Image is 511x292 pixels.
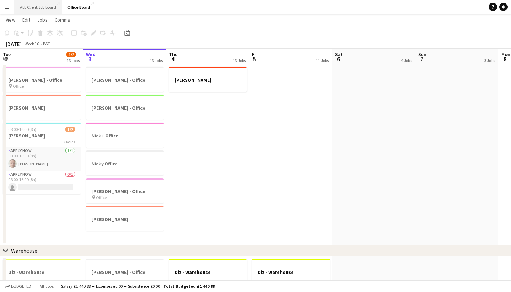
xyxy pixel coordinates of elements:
[3,259,81,284] app-job-card: Diz - Warehouse
[3,15,18,24] a: View
[86,178,164,203] app-job-card: [PERSON_NAME] - Office Office
[6,40,22,47] div: [DATE]
[86,67,164,92] app-job-card: [PERSON_NAME] - Office
[11,247,38,254] div: Warehouse
[417,55,427,63] span: 7
[501,51,510,57] span: Mon
[335,51,343,57] span: Sat
[334,55,343,63] span: 6
[3,133,81,139] h3: [PERSON_NAME]
[3,123,81,194] app-job-card: 08:00-16:00 (8h)1/2[PERSON_NAME]2 RolesAPPLY NOW1/108:00-16:00 (8h)[PERSON_NAME]APPLY NOW0/108:00...
[86,206,164,231] app-job-card: [PERSON_NAME]
[23,41,40,46] span: Week 36
[6,17,15,23] span: View
[86,259,164,284] app-job-card: [PERSON_NAME] - Office
[86,51,96,57] span: Wed
[66,52,76,57] span: 1/2
[22,17,30,23] span: Edit
[86,123,164,148] app-job-card: Nicki- Office
[63,139,75,144] span: 2 Roles
[484,58,495,63] div: 3 Jobs
[62,0,96,14] button: Office Board
[3,171,81,194] app-card-role: APPLY NOW0/108:00-16:00 (8h)
[55,17,70,23] span: Comms
[13,84,24,89] span: Office
[169,67,247,92] app-job-card: [PERSON_NAME]
[38,284,55,289] span: All jobs
[8,127,36,132] span: 08:00-16:00 (8h)
[418,51,427,57] span: Sun
[3,67,81,92] app-job-card: [PERSON_NAME] - Office Office
[86,105,164,111] h3: [PERSON_NAME] - Office
[401,58,412,63] div: 4 Jobs
[3,147,81,171] app-card-role: APPLY NOW1/108:00-16:00 (8h)[PERSON_NAME]
[86,150,164,175] app-job-card: Nicky Office
[11,284,31,289] span: Budgeted
[34,15,50,24] a: Jobs
[169,77,247,83] h3: [PERSON_NAME]
[3,105,81,111] h3: [PERSON_NAME]
[43,41,50,46] div: BST
[85,55,96,63] span: 3
[233,58,246,63] div: 13 Jobs
[252,269,330,275] h3: Diz - Warehouse
[150,58,163,63] div: 13 Jobs
[2,55,11,63] span: 2
[86,95,164,120] app-job-card: [PERSON_NAME] - Office
[14,0,62,14] button: ALL Client Job Board
[3,95,81,120] app-job-card: [PERSON_NAME]
[252,259,330,284] app-job-card: Diz - Warehouse
[86,269,164,275] h3: [PERSON_NAME] - Office
[61,284,215,289] div: Salary £1 440.88 + Expenses £0.00 + Subsistence £0.00 =
[19,15,33,24] a: Edit
[316,58,329,63] div: 11 Jobs
[86,133,164,139] h3: Nicki- Office
[251,55,258,63] span: 5
[3,283,32,290] button: Budgeted
[96,195,107,200] span: Office
[168,55,178,63] span: 4
[169,269,247,275] h3: Diz - Warehouse
[252,51,258,57] span: Fri
[37,17,48,23] span: Jobs
[86,188,164,195] h3: [PERSON_NAME] - Office
[86,160,164,167] h3: Nicky Office
[52,15,73,24] a: Comms
[67,58,80,63] div: 13 Jobs
[169,51,178,57] span: Thu
[86,216,164,222] h3: [PERSON_NAME]
[3,77,81,83] h3: [PERSON_NAME] - Office
[163,284,215,289] span: Total Budgeted £1 440.88
[500,55,510,63] span: 8
[86,77,164,83] h3: [PERSON_NAME] - Office
[3,269,81,275] h3: Diz - Warehouse
[169,259,247,284] app-job-card: Diz - Warehouse
[65,127,75,132] span: 1/2
[3,51,11,57] span: Tue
